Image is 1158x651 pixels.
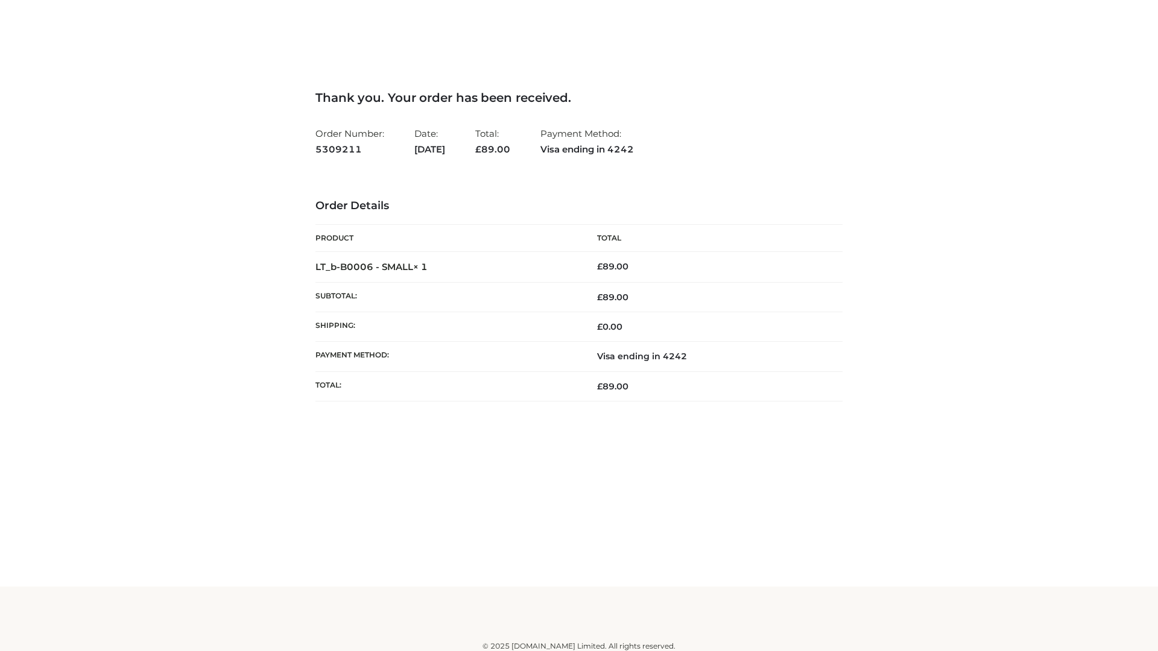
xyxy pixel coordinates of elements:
span: 89.00 [597,381,628,392]
li: Payment Method: [540,123,634,160]
th: Product [315,225,579,252]
li: Date: [414,123,445,160]
span: £ [597,292,603,303]
bdi: 0.00 [597,321,622,332]
th: Total: [315,371,579,401]
span: 89.00 [475,143,510,155]
strong: LT_b-B0006 - SMALL [315,261,428,272]
bdi: 89.00 [597,261,628,272]
h3: Order Details [315,200,843,213]
span: 89.00 [597,292,628,303]
th: Total [579,225,843,252]
span: £ [475,143,481,155]
li: Total: [475,123,510,160]
th: Payment method: [315,342,579,371]
strong: [DATE] [414,142,445,157]
span: £ [597,321,603,332]
h3: Thank you. Your order has been received. [315,90,843,105]
span: £ [597,261,603,272]
th: Shipping: [315,312,579,342]
strong: 5309211 [315,142,384,157]
span: £ [597,381,603,392]
strong: Visa ending in 4242 [540,142,634,157]
li: Order Number: [315,123,384,160]
strong: × 1 [413,261,428,272]
td: Visa ending in 4242 [579,342,843,371]
th: Subtotal: [315,282,579,312]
